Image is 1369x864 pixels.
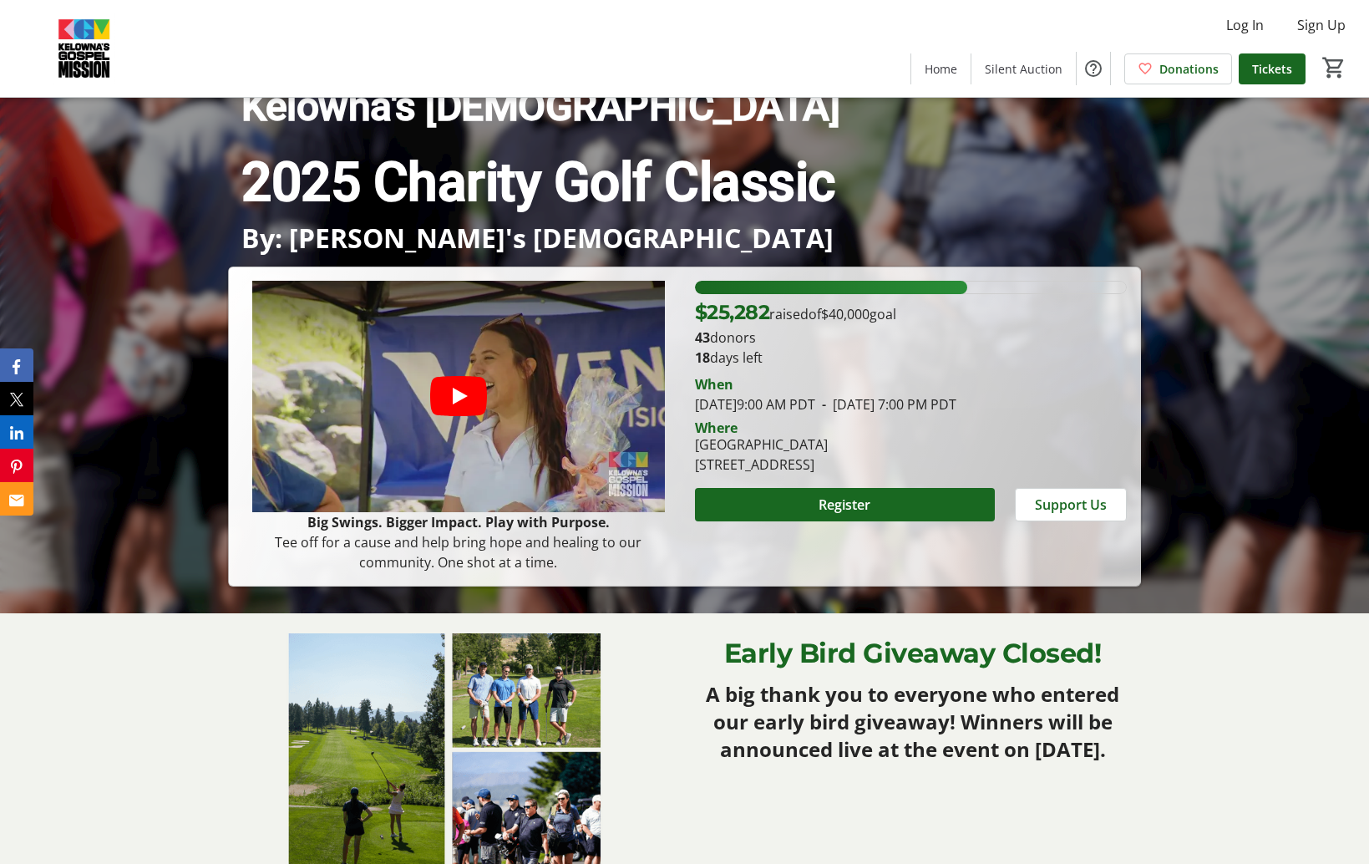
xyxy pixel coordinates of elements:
[821,305,870,323] span: $40,000
[1284,12,1359,38] button: Sign Up
[241,223,1128,252] p: By: [PERSON_NAME]'s [DEMOGRAPHIC_DATA]
[307,513,610,531] strong: Big Swings. Bigger Impact. Play with Purpose.
[1015,488,1127,521] button: Support Us
[1035,495,1107,515] span: Support Us
[695,455,828,475] div: [STREET_ADDRESS]
[985,60,1062,78] span: Silent Auction
[242,532,674,572] p: Tee off for a cause and help bring hope and healing to our community. One shot at a time.
[241,83,839,130] strong: Kelowna's [DEMOGRAPHIC_DATA]
[815,395,833,414] span: -
[819,495,870,515] span: Register
[971,53,1076,84] a: Silent Auction
[695,395,815,414] span: [DATE] 9:00 AM PDT
[695,374,733,394] div: When
[241,151,835,214] strong: 2025 Charity Golf Classic
[1124,53,1232,84] a: Donations
[1319,53,1349,83] button: Cart
[1252,60,1292,78] span: Tickets
[1239,53,1306,84] a: Tickets
[695,300,770,324] span: $25,282
[925,60,957,78] span: Home
[695,328,710,347] b: 43
[1077,52,1110,85] button: Help
[815,395,956,414] span: [DATE] 7:00 PM PDT
[695,297,897,328] p: raised of goal
[1297,15,1346,35] span: Sign Up
[911,53,971,84] a: Home
[695,348,1127,368] p: days left
[695,281,1127,294] div: 63.205% of fundraising goal reached
[1159,60,1219,78] span: Donations
[695,328,1127,348] p: donors
[695,348,710,367] span: 18
[1213,12,1277,38] button: Log In
[10,7,159,90] img: Kelowna's Gospel Mission's Logo
[430,376,487,416] button: Play video
[695,421,738,435] div: Where
[706,680,1119,763] strong: A big thank you to everyone who entered our early bird giveaway! Winners will be announced live a...
[1226,15,1264,35] span: Log In
[695,435,828,455] div: [GEOGRAPHIC_DATA]
[695,488,995,521] button: Register
[694,633,1130,673] p: Early Bird Giveaway Closed!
